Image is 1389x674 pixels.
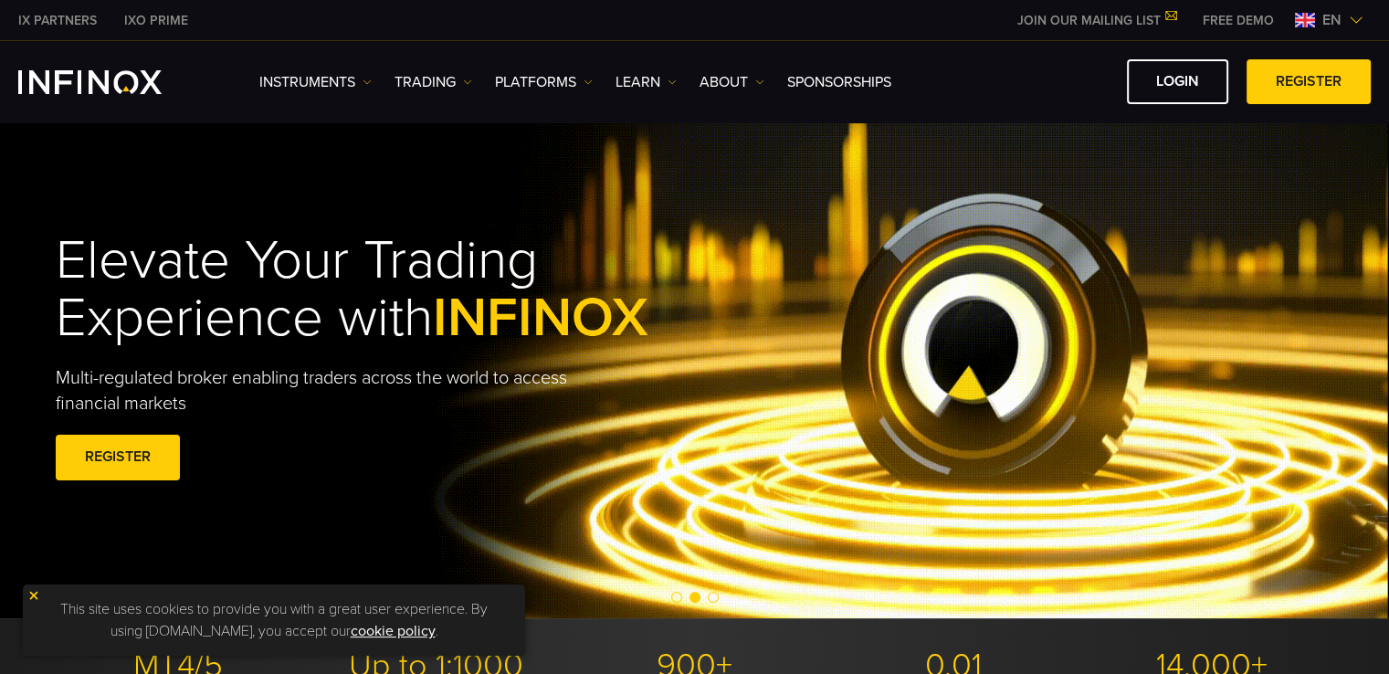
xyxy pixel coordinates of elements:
a: Learn [616,71,677,93]
a: JOIN OUR MAILING LIST [1004,13,1189,28]
a: Instruments [259,71,372,93]
h1: Elevate Your Trading Experience with [56,232,733,347]
a: INFINOX [5,11,110,30]
p: This site uses cookies to provide you with a great user experience. By using [DOMAIN_NAME], you a... [32,594,516,647]
a: SPONSORSHIPS [787,71,891,93]
a: INFINOX MENU [1189,11,1288,30]
img: yellow close icon [27,589,40,602]
span: Go to slide 2 [689,592,700,603]
a: ABOUT [700,71,764,93]
a: REGISTER [1247,59,1371,104]
a: INFINOX Logo [18,70,205,94]
a: REGISTER [56,435,180,479]
span: Go to slide 3 [708,592,719,603]
a: PLATFORMS [495,71,593,93]
span: INFINOX [433,285,648,351]
a: INFINOX [110,11,202,30]
a: cookie policy [351,622,436,640]
a: LOGIN [1127,59,1228,104]
span: en [1315,9,1349,31]
p: Multi-regulated broker enabling traders across the world to access financial markets [56,365,598,416]
a: TRADING [395,71,472,93]
span: Go to slide 1 [671,592,682,603]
